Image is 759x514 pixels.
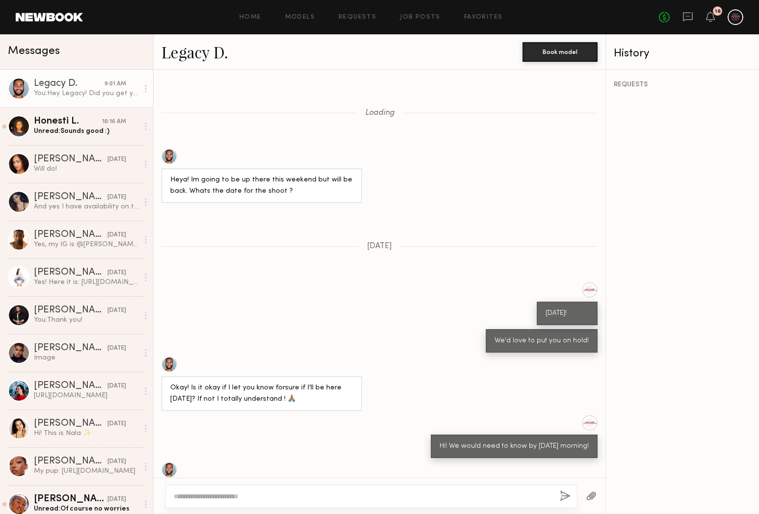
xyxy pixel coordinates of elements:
div: [PERSON_NAME] [34,268,107,278]
div: You: Hey Legacy! Did you get your schedule? [34,89,138,98]
button: Book model [523,42,598,62]
div: [URL][DOMAIN_NAME] [34,391,138,400]
div: Unread: Of course no worries [34,504,138,514]
a: Models [285,14,315,21]
div: [PERSON_NAME] [34,494,107,504]
div: You: Thank you! [34,315,138,325]
div: REQUESTS [614,81,751,88]
div: Heya! Im going to be up there this weekend but will be back. Whats the date for the shoot ? [170,175,353,197]
div: [DATE] [107,231,126,240]
span: Messages [8,46,60,57]
a: Requests [339,14,376,21]
div: Honesti L. [34,117,102,127]
div: [PERSON_NAME] [34,230,107,240]
div: My pup: [URL][DOMAIN_NAME] [34,466,138,476]
div: History [614,48,751,59]
div: Okay! Is it okay if I let you know forsure if I’ll be here [DATE]? If not I totally understand ! 🙏🏽 [170,383,353,405]
div: [PERSON_NAME] [34,419,107,429]
div: Hi! We would need to know by [DATE] morning! [440,441,589,452]
div: [DATE] [107,268,126,278]
div: Yes, my IG is @[PERSON_NAME] [34,240,138,249]
div: [PERSON_NAME] [34,457,107,466]
div: And yes I have availability on the 18th! [34,202,138,211]
div: [DATE] [107,419,126,429]
a: Job Posts [400,14,441,21]
div: Yes! Here it is: [URL][DOMAIN_NAME] [34,278,138,287]
div: Hi! This is Nala ✨ [34,429,138,438]
div: 9:01 AM [105,79,126,89]
div: [DATE]! [546,308,589,319]
div: [DATE] [107,155,126,164]
div: [PERSON_NAME] [34,154,107,164]
div: Will do! [34,164,138,174]
div: [PERSON_NAME] [34,343,107,353]
a: Book model [523,47,598,55]
div: [PERSON_NAME] [34,192,107,202]
div: 18 [715,9,721,14]
div: [PERSON_NAME] [34,381,107,391]
div: Unread: Sounds good :) [34,127,138,136]
a: Home [239,14,262,21]
div: [DATE] [107,457,126,466]
div: [DATE] [107,344,126,353]
span: [DATE] [367,242,392,251]
div: 10:16 AM [102,117,126,127]
a: Favorites [464,14,503,21]
div: Legacy D. [34,79,105,89]
a: Legacy D. [161,41,228,62]
div: [DATE] [107,193,126,202]
div: [DATE] [107,306,126,315]
div: We'd love to put you on hold! [495,335,589,347]
div: Image [34,353,138,362]
span: Loading [365,109,394,117]
div: [DATE] [107,382,126,391]
div: [DATE] [107,495,126,504]
div: [PERSON_NAME] [34,306,107,315]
